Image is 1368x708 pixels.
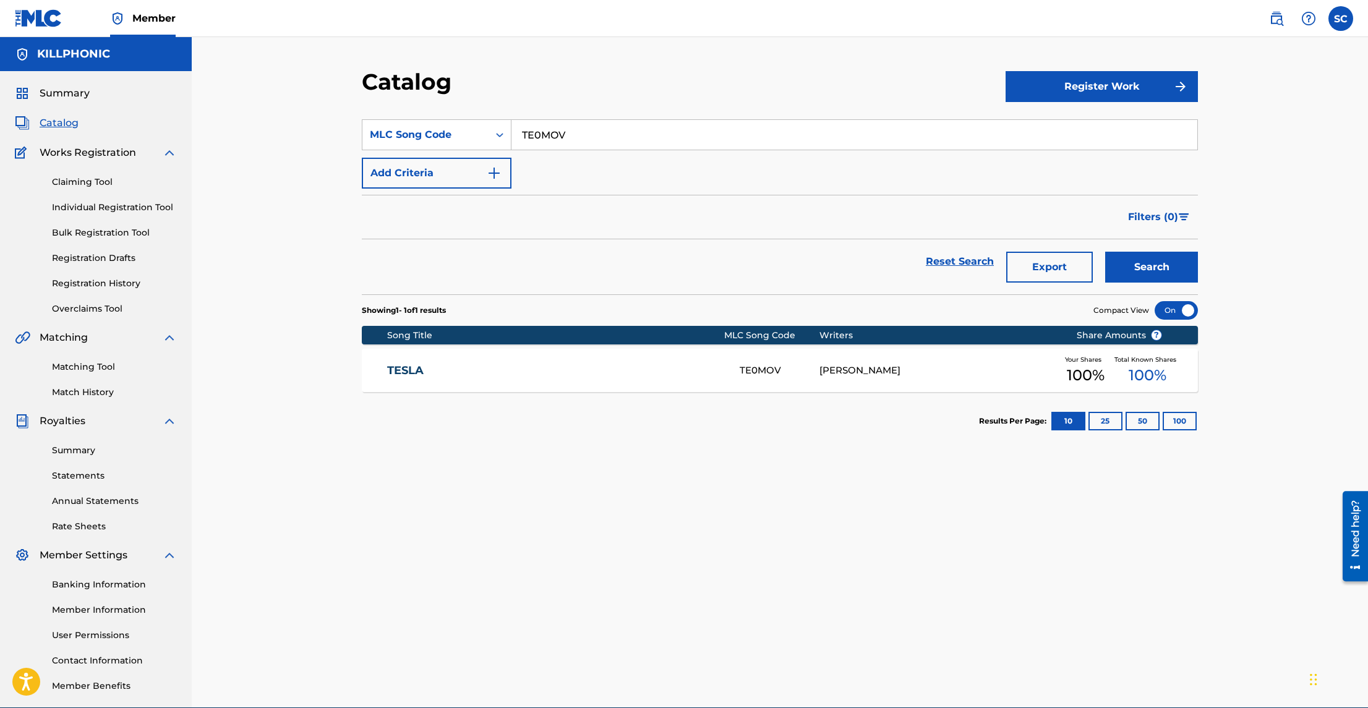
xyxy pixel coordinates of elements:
[52,386,177,399] a: Match History
[15,47,30,62] img: Accounts
[15,548,30,563] img: Member Settings
[819,364,1058,378] div: [PERSON_NAME]
[52,201,177,214] a: Individual Registration Tool
[40,145,136,160] span: Works Registration
[52,629,177,642] a: User Permissions
[110,11,125,26] img: Top Rightsholder
[1301,11,1316,26] img: help
[52,495,177,508] a: Annual Statements
[37,47,110,61] h5: KILLPHONIC
[1179,213,1189,221] img: filter
[1269,11,1284,26] img: search
[1077,329,1162,342] span: Share Amounts
[15,116,79,130] a: CatalogCatalog
[52,578,177,591] a: Banking Information
[487,166,502,181] img: 9d2ae6d4665cec9f34b9.svg
[362,68,458,96] h2: Catalog
[162,330,177,345] img: expand
[15,86,90,101] a: SummarySummary
[52,520,177,533] a: Rate Sheets
[15,86,30,101] img: Summary
[1163,412,1197,430] button: 100
[1126,412,1160,430] button: 50
[162,145,177,160] img: expand
[362,158,511,189] button: Add Criteria
[52,469,177,482] a: Statements
[1152,330,1161,340] span: ?
[40,330,88,345] span: Matching
[15,414,30,429] img: Royalties
[819,329,1058,342] div: Writers
[1006,252,1093,283] button: Export
[1088,412,1122,430] button: 25
[52,444,177,457] a: Summary
[15,116,30,130] img: Catalog
[15,145,31,160] img: Works Registration
[52,654,177,667] a: Contact Information
[162,548,177,563] img: expand
[15,9,62,27] img: MLC Logo
[52,604,177,616] a: Member Information
[1173,79,1188,94] img: f7272a7cc735f4ea7f67.svg
[1310,661,1317,698] div: Drag
[1051,412,1085,430] button: 10
[1065,355,1106,364] span: Your Shares
[52,252,177,265] a: Registration Drafts
[979,416,1050,427] p: Results Per Page:
[40,414,85,429] span: Royalties
[40,86,90,101] span: Summary
[1128,210,1178,224] span: Filters ( 0 )
[1067,364,1105,386] span: 100 %
[1333,487,1368,586] iframe: Resource Center
[387,364,724,378] a: TESLA
[40,548,127,563] span: Member Settings
[1105,252,1198,283] button: Search
[52,226,177,239] a: Bulk Registration Tool
[1006,71,1198,102] button: Register Work
[52,176,177,189] a: Claiming Tool
[740,364,819,378] div: TE0MOV
[1328,6,1353,31] div: User Menu
[1121,202,1198,232] button: Filters (0)
[132,11,176,25] span: Member
[40,116,79,130] span: Catalog
[1093,305,1149,316] span: Compact View
[52,680,177,693] a: Member Benefits
[1264,6,1289,31] a: Public Search
[724,329,819,342] div: MLC Song Code
[52,360,177,373] a: Matching Tool
[1129,364,1166,386] span: 100 %
[370,127,481,142] div: MLC Song Code
[52,302,177,315] a: Overclaims Tool
[1114,355,1181,364] span: Total Known Shares
[1306,649,1368,708] iframe: Chat Widget
[162,414,177,429] img: expand
[362,119,1198,294] form: Search Form
[15,330,30,345] img: Matching
[1296,6,1321,31] div: Help
[920,248,1000,275] a: Reset Search
[387,329,724,342] div: Song Title
[52,277,177,290] a: Registration History
[362,305,446,316] p: Showing 1 - 1 of 1 results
